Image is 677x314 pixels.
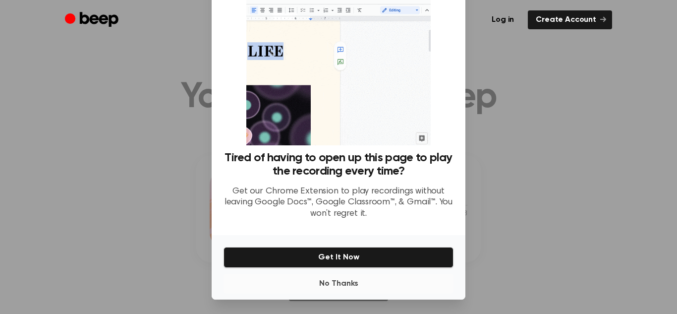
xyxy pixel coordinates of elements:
button: No Thanks [224,274,453,294]
p: Get our Chrome Extension to play recordings without leaving Google Docs™, Google Classroom™, & Gm... [224,186,453,220]
h3: Tired of having to open up this page to play the recording every time? [224,151,453,178]
a: Create Account [528,10,612,29]
a: Log in [484,10,522,29]
a: Beep [65,10,121,30]
button: Get It Now [224,247,453,268]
